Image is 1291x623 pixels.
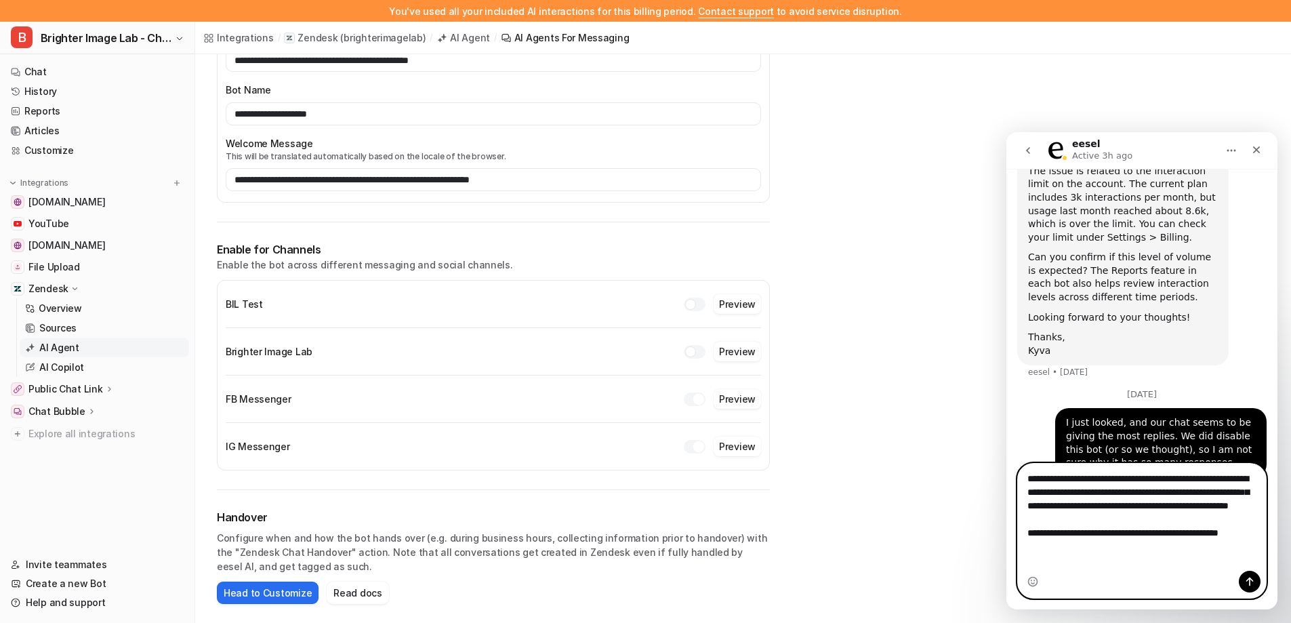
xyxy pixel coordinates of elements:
[714,294,761,314] button: Preview
[5,121,189,140] a: Articles
[226,83,761,97] label: Bot Name
[39,321,77,335] p: Sources
[217,31,274,45] div: Integrations
[20,319,189,338] a: Sources
[436,31,490,45] a: AI Agent
[11,26,33,48] span: B
[11,427,24,441] img: explore all integrations
[450,31,490,45] div: AI Agent
[28,195,105,209] span: [DOMAIN_NAME]
[8,178,18,188] img: expand menu
[501,31,630,45] a: AI Agents for messaging
[5,193,189,212] a: brighterimagelab.com[DOMAIN_NAME]
[514,31,630,45] div: AI Agents for messaging
[226,150,761,163] span: This will be translated automatically based on the locale of the browser.
[714,342,761,361] button: Preview
[28,260,80,274] span: File Upload
[14,198,22,206] img: brighterimagelab.com
[1006,132,1277,609] iframe: Intercom live chat
[20,338,189,357] a: AI Agent
[172,178,182,188] img: menu_add.svg
[5,424,189,443] a: Explore all integrations
[278,32,281,44] span: /
[217,531,770,574] p: Configure when and how the bot hands over (e.g. during business hours, collecting information pri...
[494,32,497,44] span: /
[20,358,189,377] a: AI Copilot
[5,236,189,255] a: shop.brighterimagelab.com[DOMAIN_NAME]
[20,178,68,188] p: Integrations
[14,385,22,393] img: Public Chat Link
[5,62,189,81] a: Chat
[5,574,189,593] a: Create a new Bot
[226,297,263,311] h2: BIL Test
[5,176,73,190] button: Integrations
[217,241,770,258] h1: Enable for Channels
[430,32,432,44] span: /
[14,241,22,249] img: shop.brighterimagelab.com
[28,282,68,296] p: Zendesk
[226,136,761,150] label: Welcome Message
[714,437,761,456] button: Preview
[226,392,291,406] h2: FB Messenger
[298,31,337,45] p: Zendesk
[14,285,22,293] img: Zendesk
[226,439,290,454] h2: IG Messenger
[5,141,189,160] a: Customize
[5,258,189,277] a: File UploadFile Upload
[5,555,189,574] a: Invite teammates
[14,220,22,228] img: YouTube
[327,582,388,604] button: Read docs
[5,593,189,612] a: Help and support
[5,82,189,101] a: History
[28,239,105,252] span: [DOMAIN_NAME]
[41,28,171,47] span: Brighter Image Lab - Chat
[14,263,22,271] img: File Upload
[5,214,189,233] a: YouTubeYouTube
[714,389,761,409] button: Preview
[217,509,770,525] h1: Handover
[28,382,103,396] p: Public Chat Link
[20,299,189,318] a: Overview
[217,258,770,272] p: Enable the bot across different messaging and social channels.
[14,407,22,416] img: Chat Bubble
[284,31,426,45] a: Zendesk(brighterimagelab)
[28,217,69,230] span: YouTube
[28,405,85,418] p: Chat Bubble
[28,423,184,445] span: Explore all integrations
[39,361,84,374] p: AI Copilot
[217,582,319,604] button: Head to Customize
[39,302,82,315] p: Overview
[340,31,426,45] p: ( brighterimagelab )
[698,5,774,17] span: Contact support
[5,102,189,121] a: Reports
[39,341,79,355] p: AI Agent
[203,31,274,45] a: Integrations
[226,344,312,359] h2: Brighter Image Lab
